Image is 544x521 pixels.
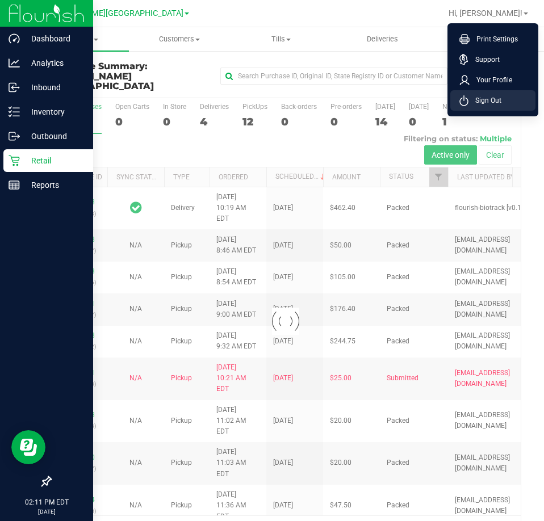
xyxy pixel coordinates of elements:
span: Customers [129,34,230,44]
a: Tills [230,27,332,51]
inline-svg: Inbound [9,82,20,93]
a: Support [459,54,531,65]
a: Customers [129,27,231,51]
p: Inventory [20,105,88,119]
inline-svg: Analytics [9,57,20,69]
a: Deliveries [332,27,433,51]
inline-svg: Reports [9,179,20,191]
span: Sign Out [468,95,501,106]
p: Reports [20,178,88,192]
span: Support [468,54,500,65]
span: Print Settings [470,33,518,45]
p: Dashboard [20,32,88,45]
inline-svg: Dashboard [9,33,20,44]
span: [PERSON_NAME][GEOGRAPHIC_DATA] [50,71,154,92]
input: Search Purchase ID, Original ID, State Registry ID or Customer Name... [220,68,447,85]
inline-svg: Retail [9,155,20,166]
p: 02:11 PM EDT [5,497,88,507]
span: Deliveries [351,34,413,44]
p: Analytics [20,56,88,70]
span: Hi, [PERSON_NAME]! [449,9,522,18]
li: Sign Out [450,90,535,111]
h3: Purchase Summary: [50,61,207,91]
span: Tills [231,34,331,44]
span: [PERSON_NAME][GEOGRAPHIC_DATA] [43,9,183,18]
inline-svg: Inventory [9,106,20,117]
p: Outbound [20,129,88,143]
inline-svg: Outbound [9,131,20,142]
span: Your Profile [470,74,512,86]
p: Inbound [20,81,88,94]
p: [DATE] [5,507,88,516]
p: Retail [20,154,88,167]
iframe: Resource center [11,430,45,464]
